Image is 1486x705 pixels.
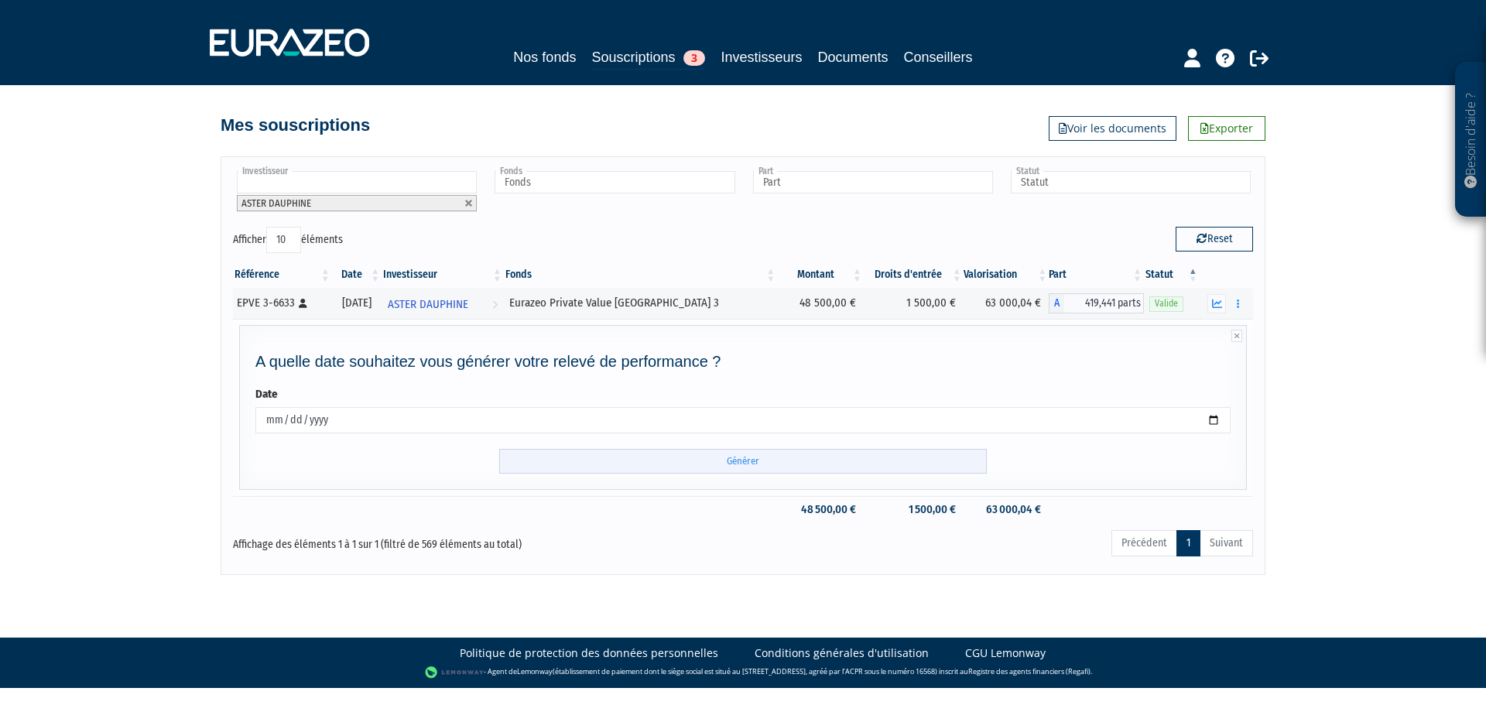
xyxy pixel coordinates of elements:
[460,645,718,661] a: Politique de protection des données personnelles
[388,290,468,319] span: ASTER DAUPHINE
[221,116,370,135] h4: Mes souscriptions
[1064,293,1144,313] span: 419,441 parts
[721,46,802,68] a: Investisseurs
[332,262,382,288] th: Date: activer pour trier la colonne par ordre croissant
[233,227,343,253] label: Afficher éléments
[425,665,484,680] img: logo-lemonway.png
[1049,293,1064,313] span: A
[504,262,777,288] th: Fonds: activer pour trier la colonne par ordre croissant
[382,288,504,319] a: ASTER DAUPHINE
[1188,116,1265,141] a: Exporter
[964,262,1049,288] th: Valorisation: activer pour trier la colonne par ordre croissant
[964,496,1049,523] td: 63 000,04 €
[1176,530,1200,556] a: 1
[15,665,1471,680] div: - Agent de (établissement de paiement dont le siège social est situé au [STREET_ADDRESS], agréé p...
[255,386,278,402] label: Date
[1176,227,1253,252] button: Reset
[509,295,772,311] div: Eurazeo Private Value [GEOGRAPHIC_DATA] 3
[1049,293,1144,313] div: A - Eurazeo Private Value Europe 3
[777,262,864,288] th: Montant: activer pour trier la colonne par ordre croissant
[492,290,498,319] i: Voir l'investisseur
[1049,116,1176,141] a: Voir les documents
[241,197,311,209] span: ASTER DAUPHINE
[904,46,973,68] a: Conseillers
[337,295,376,311] div: [DATE]
[818,46,889,68] a: Documents
[1462,70,1480,210] p: Besoin d'aide ?
[517,666,553,676] a: Lemonway
[255,353,1231,370] h4: A quelle date souhaitez vous générer votre relevé de performance ?
[210,29,369,56] img: 1732889491-logotype_eurazeo_blanc_rvb.png
[1144,262,1200,288] th: Statut : activer pour trier la colonne par ordre d&eacute;croissant
[864,496,964,523] td: 1 500,00 €
[299,299,307,308] i: [Français] Personne physique
[755,645,929,661] a: Conditions générales d'utilisation
[513,46,576,68] a: Nos fonds
[499,449,987,474] input: Générer
[1149,296,1183,311] span: Valide
[591,46,705,70] a: Souscriptions3
[964,288,1049,319] td: 63 000,04 €
[233,262,332,288] th: Référence : activer pour trier la colonne par ordre croissant
[233,529,645,553] div: Affichage des éléments 1 à 1 sur 1 (filtré de 569 éléments au total)
[968,666,1091,676] a: Registre des agents financiers (Regafi)
[777,288,864,319] td: 48 500,00 €
[1049,262,1144,288] th: Part: activer pour trier la colonne par ordre croissant
[864,288,964,319] td: 1 500,00 €
[266,227,301,253] select: Afficheréléments
[683,50,705,66] span: 3
[965,645,1046,661] a: CGU Lemonway
[777,496,864,523] td: 48 500,00 €
[382,262,504,288] th: Investisseur: activer pour trier la colonne par ordre croissant
[237,295,327,311] div: EPVE 3-6633
[864,262,964,288] th: Droits d'entrée: activer pour trier la colonne par ordre croissant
